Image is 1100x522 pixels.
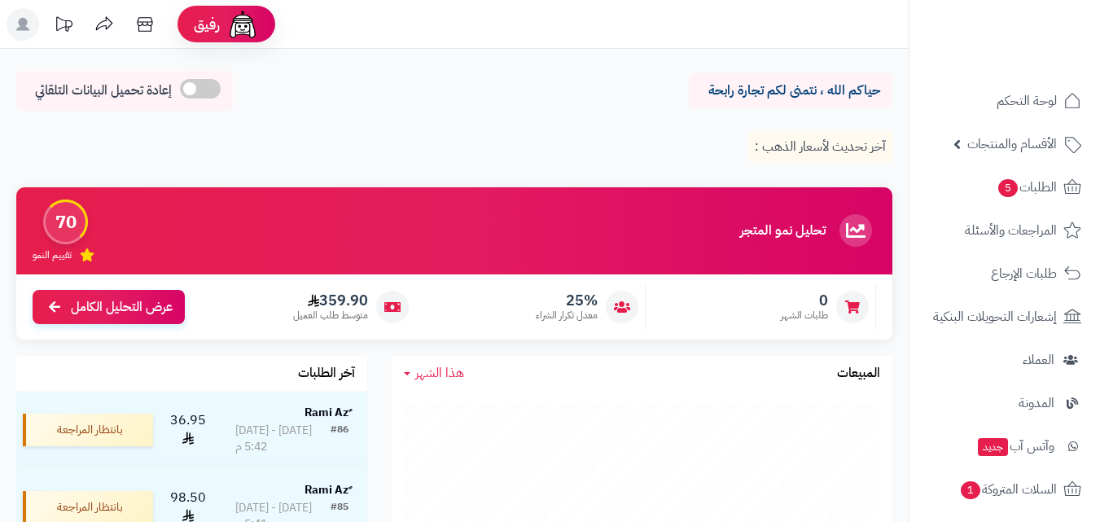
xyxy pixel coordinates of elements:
[33,290,185,325] a: عرض التحليل الكامل
[404,364,464,383] a: هذا الشهر
[998,179,1018,197] span: 5
[959,478,1057,501] span: السلات المتروكة
[919,384,1090,423] a: المدونة
[933,305,1057,328] span: إشعارات التحويلات البنكية
[235,423,331,455] div: [DATE] - [DATE] 5:42 م
[967,133,1057,156] span: الأقسام والمنتجات
[997,176,1057,199] span: الطلبات
[997,90,1057,112] span: لوحة التحكم
[781,309,828,322] span: طلبات الشهر
[781,292,828,309] span: 0
[965,219,1057,242] span: المراجعات والأسئلة
[226,8,259,41] img: ai-face.png
[415,363,464,383] span: هذا الشهر
[991,262,1057,285] span: طلبات الإرجاع
[919,340,1090,379] a: العملاء
[919,254,1090,293] a: طلبات الإرجاع
[305,481,348,498] strong: ٌRami Az
[536,309,598,322] span: معدل تكرار الشراء
[978,438,1008,456] span: جديد
[305,404,348,421] strong: ٌRami Az
[837,366,880,381] h3: المبيعات
[23,414,153,446] div: بانتظار المراجعة
[536,292,598,309] span: 25%
[748,131,892,163] p: آخر تحديث لأسعار الذهب :
[976,435,1054,458] span: وآتس آب
[919,81,1090,121] a: لوحة التحكم
[33,248,72,262] span: تقييم النمو
[919,427,1090,466] a: وآتس آبجديد
[160,392,217,468] td: 36.95
[1023,349,1054,371] span: العملاء
[1019,392,1054,415] span: المدونة
[293,309,368,322] span: متوسط طلب العميل
[35,81,172,100] span: إعادة تحميل البيانات التلقائي
[919,470,1090,509] a: السلات المتروكة1
[919,168,1090,207] a: الطلبات5
[701,81,880,100] p: حياكم الله ، نتمنى لكم تجارة رابحة
[71,298,173,317] span: عرض التحليل الكامل
[961,481,980,499] span: 1
[298,366,355,381] h3: آخر الطلبات
[43,8,84,45] a: تحديثات المنصة
[919,297,1090,336] a: إشعارات التحويلات البنكية
[740,224,826,239] h3: تحليل نمو المتجر
[194,15,220,34] span: رفيق
[919,211,1090,250] a: المراجعات والأسئلة
[331,423,348,455] div: #86
[293,292,368,309] span: 359.90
